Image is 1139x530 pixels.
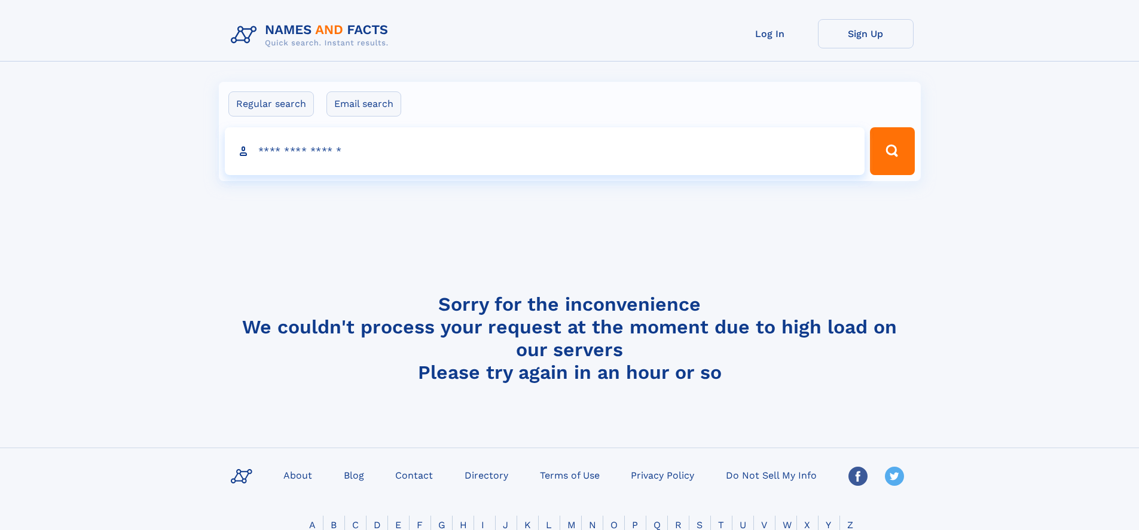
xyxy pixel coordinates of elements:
a: Privacy Policy [626,466,699,483]
input: search input [225,127,865,175]
label: Email search [326,91,401,117]
a: Log In [722,19,818,48]
img: Twitter [885,467,904,486]
label: Regular search [228,91,314,117]
a: About [279,466,317,483]
a: Contact [390,466,438,483]
img: Facebook [848,467,868,486]
a: Directory [460,466,513,483]
a: Do Not Sell My Info [721,466,822,483]
a: Terms of Use [535,466,604,483]
img: Logo Names and Facts [226,19,398,51]
h4: Sorry for the inconvenience We couldn't process your request at the moment due to high load on ou... [226,293,914,384]
a: Blog [339,466,369,483]
a: Sign Up [818,19,914,48]
button: Search Button [870,127,914,175]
